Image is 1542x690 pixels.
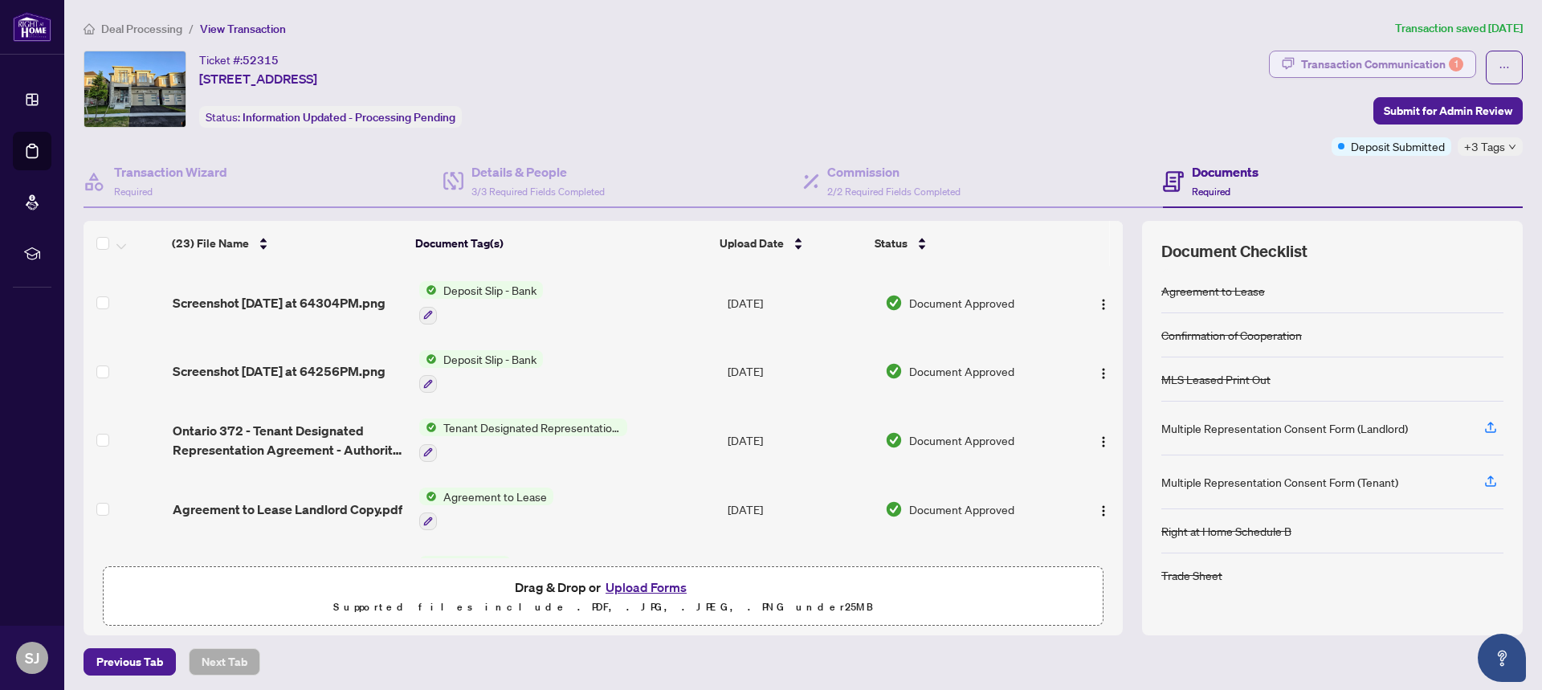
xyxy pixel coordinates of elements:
[437,418,627,436] span: Tenant Designated Representation Agreement
[1161,473,1398,491] div: Multiple Representation Consent Form (Tenant)
[1161,282,1265,300] div: Agreement to Lease
[172,235,249,252] span: (23) File Name
[721,543,878,612] td: [DATE]
[199,51,279,69] div: Ticket #:
[1499,62,1510,73] span: ellipsis
[1373,97,1523,125] button: Submit for Admin Review
[200,22,286,36] span: View Transaction
[165,221,409,266] th: (23) File Name
[1091,496,1116,522] button: Logo
[419,418,437,436] img: Status Icon
[1161,326,1302,344] div: Confirmation of Cooperation
[101,22,182,36] span: Deal Processing
[84,23,95,35] span: home
[114,162,227,182] h4: Transaction Wizard
[1301,51,1463,77] div: Transaction Communication
[721,475,878,544] td: [DATE]
[1192,186,1230,198] span: Required
[437,556,511,574] span: Trade Sheet
[419,350,543,394] button: Status IconDeposit Slip - Bank
[189,648,260,676] button: Next Tab
[1478,634,1526,682] button: Open asap
[721,268,878,337] td: [DATE]
[419,488,437,505] img: Status Icon
[437,350,543,368] span: Deposit Slip - Bank
[885,294,903,312] img: Document Status
[419,281,543,325] button: Status IconDeposit Slip - Bank
[419,350,437,368] img: Status Icon
[25,647,39,669] span: SJ
[1097,435,1110,448] img: Logo
[909,500,1014,518] span: Document Approved
[875,235,908,252] span: Status
[1091,290,1116,316] button: Logo
[173,421,406,459] span: Ontario 372 - Tenant Designated Representation Agreement - Authority for Leas 1.pdf
[1192,162,1258,182] h4: Documents
[84,648,176,676] button: Previous Tab
[909,431,1014,449] span: Document Approved
[601,577,691,598] button: Upload Forms
[199,106,462,128] div: Status:
[96,649,163,675] span: Previous Tab
[437,281,543,299] span: Deposit Slip - Bank
[1161,240,1307,263] span: Document Checklist
[243,53,279,67] span: 52315
[243,110,455,125] span: Information Updated - Processing Pending
[1464,137,1505,156] span: +3 Tags
[885,362,903,380] img: Document Status
[113,598,1093,617] p: Supported files include .PDF, .JPG, .JPEG, .PNG under 25 MB
[721,406,878,475] td: [DATE]
[13,12,51,42] img: logo
[909,294,1014,312] span: Document Approved
[114,186,153,198] span: Required
[419,281,437,299] img: Status Icon
[1449,57,1463,71] div: 1
[885,431,903,449] img: Document Status
[471,162,605,182] h4: Details & People
[409,221,713,266] th: Document Tag(s)
[173,361,385,381] span: Screenshot [DATE] at 64256PM.png
[84,51,186,127] img: IMG-N12269200_1.jpg
[1161,566,1222,584] div: Trade Sheet
[1161,419,1408,437] div: Multiple Representation Consent Form (Landlord)
[1395,19,1523,38] article: Transaction saved [DATE]
[419,556,437,574] img: Status Icon
[419,488,553,531] button: Status IconAgreement to Lease
[1161,370,1271,388] div: MLS Leased Print Out
[1269,51,1476,78] button: Transaction Communication1
[1097,298,1110,311] img: Logo
[1097,504,1110,517] img: Logo
[1384,98,1512,124] span: Submit for Admin Review
[721,337,878,406] td: [DATE]
[713,221,868,266] th: Upload Date
[885,500,903,518] img: Document Status
[419,418,627,462] button: Status IconTenant Designated Representation Agreement
[1351,137,1445,155] span: Deposit Submitted
[720,235,784,252] span: Upload Date
[173,293,385,312] span: Screenshot [DATE] at 64304PM.png
[419,556,511,599] button: Status IconTrade Sheet
[827,186,961,198] span: 2/2 Required Fields Completed
[909,362,1014,380] span: Document Approved
[471,186,605,198] span: 3/3 Required Fields Completed
[189,19,194,38] li: /
[437,488,553,505] span: Agreement to Lease
[1091,358,1116,384] button: Logo
[173,500,402,519] span: Agreement to Lease Landlord Copy.pdf
[1508,143,1516,151] span: down
[1161,522,1291,540] div: Right at Home Schedule B
[1097,367,1110,380] img: Logo
[868,221,1056,266] th: Status
[104,567,1103,627] span: Drag & Drop orUpload FormsSupported files include .PDF, .JPG, .JPEG, .PNG under25MB
[515,577,691,598] span: Drag & Drop or
[1091,427,1116,453] button: Logo
[827,162,961,182] h4: Commission
[199,69,317,88] span: [STREET_ADDRESS]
